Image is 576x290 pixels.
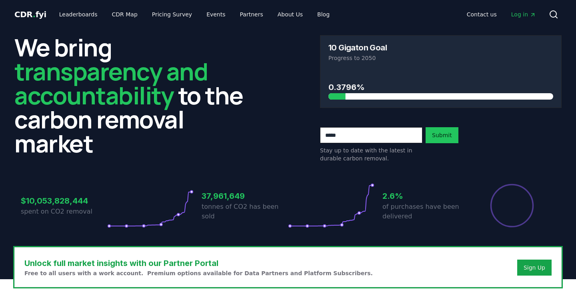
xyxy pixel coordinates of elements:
p: of purchases have been delivered [382,202,469,221]
nav: Main [53,7,336,22]
a: Contact us [460,7,503,22]
h3: 2.6% [382,190,469,202]
span: CDR fyi [14,10,46,19]
span: transparency and accountability [14,55,208,112]
a: About Us [271,7,309,22]
a: Sign Up [524,264,545,272]
p: Progress to 2050 [328,54,553,62]
h3: 10 Gigaton Goal [328,44,387,52]
h2: We bring to the carbon removal market [14,35,256,155]
span: . [33,10,36,19]
p: Stay up to date with the latest in durable carbon removal. [320,146,422,162]
h3: $10,053,828,444 [21,195,107,207]
a: Pricing Survey [146,7,198,22]
a: CDR Map [106,7,144,22]
a: Partners [234,7,270,22]
div: Percentage of sales delivered [490,183,534,228]
a: CDR.fyi [14,9,46,20]
a: Leaderboards [53,7,104,22]
a: Log in [505,7,542,22]
button: Submit [426,127,458,143]
a: Events [200,7,232,22]
button: Sign Up [517,260,552,276]
p: tonnes of CO2 has been sold [202,202,288,221]
h3: 0.3796% [328,81,553,93]
a: Blog [311,7,336,22]
span: Log in [511,10,536,18]
p: spent on CO2 removal [21,207,107,216]
p: Free to all users with a work account. Premium options available for Data Partners and Platform S... [24,269,373,277]
h3: Unlock full market insights with our Partner Portal [24,257,373,269]
nav: Main [460,7,542,22]
h3: 37,961,649 [202,190,288,202]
